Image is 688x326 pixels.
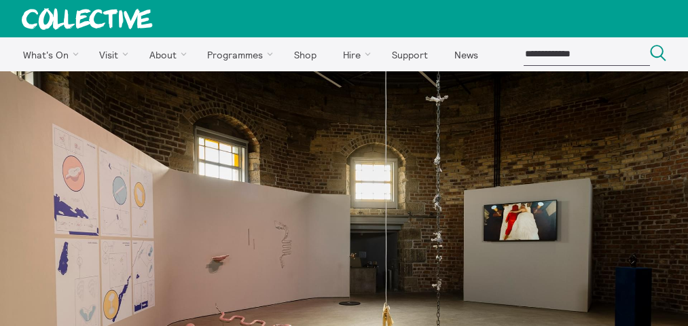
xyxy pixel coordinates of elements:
[380,37,439,71] a: Support
[282,37,328,71] a: Shop
[11,37,85,71] a: What's On
[196,37,280,71] a: Programmes
[442,37,490,71] a: News
[137,37,193,71] a: About
[331,37,378,71] a: Hire
[88,37,135,71] a: Visit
